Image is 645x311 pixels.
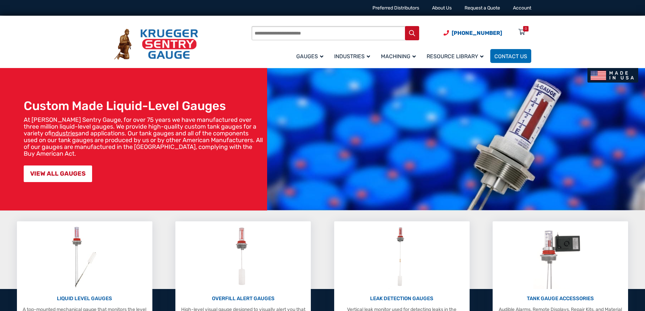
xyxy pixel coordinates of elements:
[452,30,502,36] span: [PHONE_NUMBER]
[427,53,483,60] span: Resource Library
[513,5,531,11] a: Account
[587,68,638,83] img: Made In USA
[334,53,370,60] span: Industries
[444,29,502,37] a: Phone Number (920) 434-8860
[24,116,264,157] p: At [PERSON_NAME] Sentry Gauge, for over 75 years we have manufactured over three million liquid-l...
[381,53,416,60] span: Machining
[51,130,78,137] a: industries
[432,5,452,11] a: About Us
[496,295,625,303] p: TANK GAUGE ACCESSORIES
[338,295,466,303] p: LEAK DETECTION GAUGES
[24,165,92,182] a: VIEW ALL GAUGES
[267,68,645,210] img: bg_hero_bannerksentry
[423,48,490,64] a: Resource Library
[179,295,307,303] p: OVERFILL ALERT GAUGES
[66,225,102,289] img: Liquid Level Gauges
[372,5,419,11] a: Preferred Distributors
[377,48,423,64] a: Machining
[114,29,198,60] img: Krueger Sentry Gauge
[330,48,377,64] a: Industries
[228,225,258,289] img: Overfill Alert Gauges
[388,225,415,289] img: Leak Detection Gauges
[490,49,531,63] a: Contact Us
[24,98,264,113] h1: Custom Made Liquid-Level Gauges
[525,26,527,31] div: 0
[292,48,330,64] a: Gauges
[494,53,527,60] span: Contact Us
[533,225,588,289] img: Tank Gauge Accessories
[20,295,149,303] p: LIQUID LEVEL GAUGES
[296,53,323,60] span: Gauges
[465,5,500,11] a: Request a Quote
